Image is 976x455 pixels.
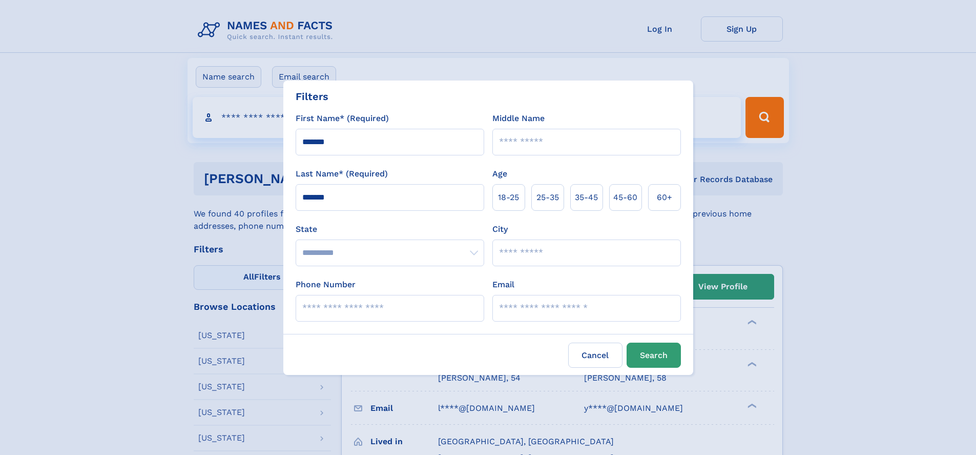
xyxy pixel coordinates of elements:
[492,168,507,180] label: Age
[492,223,508,235] label: City
[296,112,389,125] label: First Name* (Required)
[296,168,388,180] label: Last Name* (Required)
[296,223,484,235] label: State
[568,343,622,368] label: Cancel
[627,343,681,368] button: Search
[492,112,545,125] label: Middle Name
[613,191,637,204] span: 45‑60
[296,89,328,104] div: Filters
[575,191,598,204] span: 35‑45
[657,191,672,204] span: 60+
[498,191,519,204] span: 18‑25
[492,279,514,291] label: Email
[536,191,559,204] span: 25‑35
[296,279,356,291] label: Phone Number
